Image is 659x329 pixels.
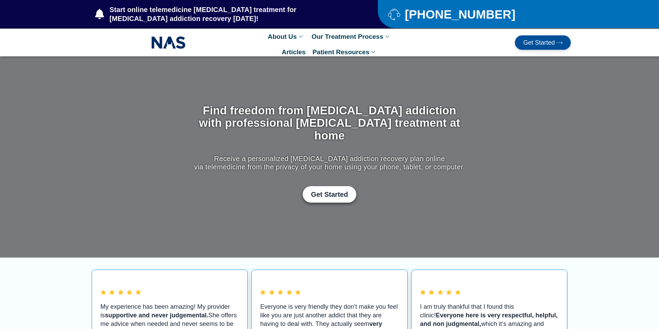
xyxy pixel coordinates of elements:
p: Receive a personalized [MEDICAL_DATA] addiction recovery plan online via telemedicine from the pr... [193,155,467,171]
span: Get Started [523,39,555,46]
a: [PHONE_NUMBER] [388,8,554,20]
a: About Us [264,29,308,44]
a: Start online telemedicine [MEDICAL_DATA] treatment for [MEDICAL_DATA] addiction recovery [DATE]! [95,5,350,23]
a: Our Treatment Process [308,29,395,44]
a: Get Started [303,186,356,203]
b: supportive and never judgemental. [105,312,208,319]
span: Get Started [311,190,348,198]
img: NAS_email_signature-removebg-preview.png [151,35,186,50]
a: Get Started [515,35,571,50]
h1: Find freedom from [MEDICAL_DATA] addiction with professional [MEDICAL_DATA] treatment at home [193,104,467,142]
span: [PHONE_NUMBER] [403,10,515,19]
span: Start online telemedicine [MEDICAL_DATA] treatment for [MEDICAL_DATA] addiction recovery [DATE]! [108,5,350,23]
b: Everyone here is very respectful, helpful, and non judgmental, [420,312,558,327]
a: Patient Resources [309,44,381,60]
a: Articles [278,44,309,60]
div: Get Started with Suboxone Treatment by filling-out this new patient packet form [193,186,467,203]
